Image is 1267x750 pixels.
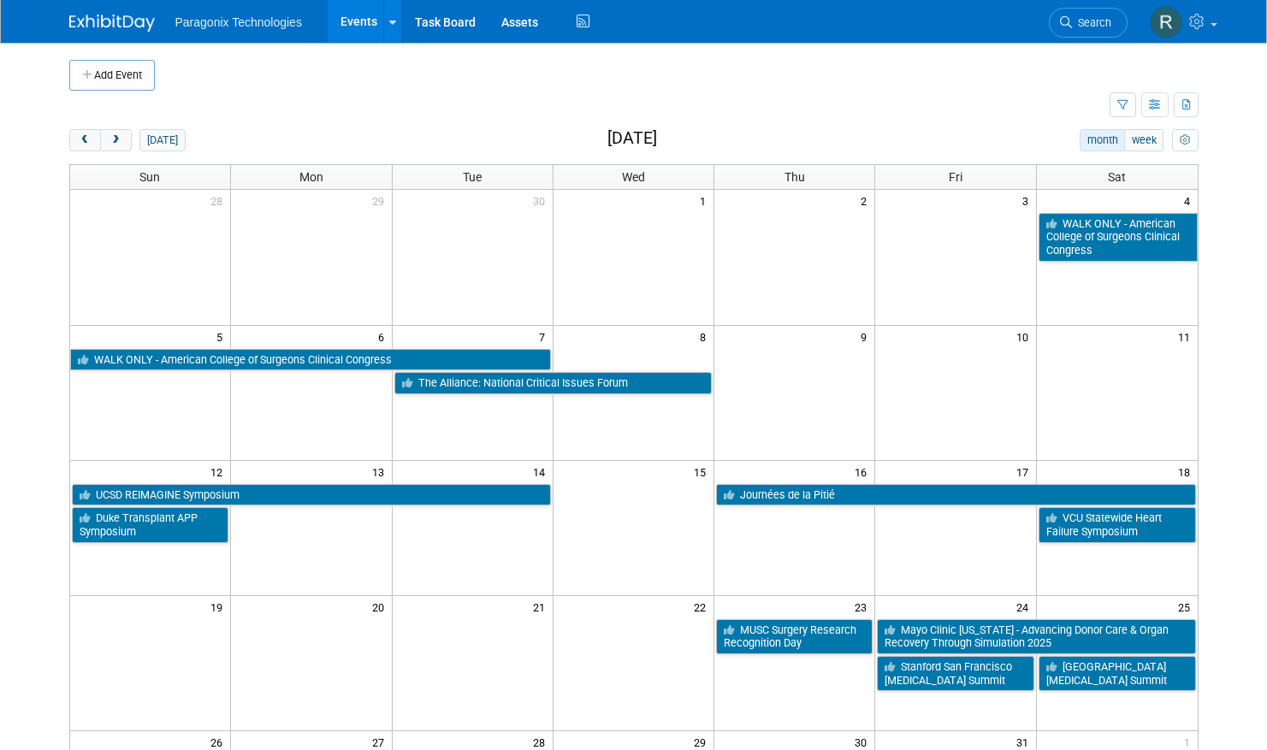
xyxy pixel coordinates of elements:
[1039,507,1196,542] a: VCU Statewide Heart Failure Symposium
[692,596,713,617] span: 22
[692,461,713,482] span: 15
[463,170,482,184] span: Tue
[69,60,155,91] button: Add Event
[1108,170,1126,184] span: Sat
[1072,16,1111,29] span: Search
[72,507,229,542] a: Duke Transplant APP Symposium
[1049,8,1128,38] a: Search
[784,170,805,184] span: Thu
[1039,656,1196,691] a: [GEOGRAPHIC_DATA] [MEDICAL_DATA] Summit
[1176,326,1198,347] span: 11
[69,15,155,32] img: ExhibitDay
[698,190,713,211] span: 1
[215,326,230,347] span: 5
[1172,129,1198,151] button: myCustomButton
[1015,326,1036,347] span: 10
[853,596,874,617] span: 23
[394,372,713,394] a: The Alliance: National Critical Issues Forum
[209,596,230,617] span: 19
[139,170,160,184] span: Sun
[877,619,1195,654] a: Mayo Clinic [US_STATE] - Advancing Donor Care & Organ Recovery Through Simulation 2025
[69,129,101,151] button: prev
[622,170,645,184] span: Wed
[1176,596,1198,617] span: 25
[1176,461,1198,482] span: 18
[853,461,874,482] span: 16
[72,484,551,506] a: UCSD REIMAGINE Symposium
[1015,596,1036,617] span: 24
[716,484,1195,506] a: Journées de la Pitié
[531,461,553,482] span: 14
[1039,213,1198,262] a: WALK ONLY - American College of Surgeons Clinical Congress
[531,596,553,617] span: 21
[531,190,553,211] span: 30
[949,170,962,184] span: Fri
[1150,6,1182,38] img: Rachel Jenkins
[859,326,874,347] span: 9
[100,129,132,151] button: next
[175,15,302,29] span: Paragonix Technologies
[1080,129,1125,151] button: month
[716,619,873,654] a: MUSC Surgery Research Recognition Day
[698,326,713,347] span: 8
[299,170,323,184] span: Mon
[1180,135,1191,146] i: Personalize Calendar
[370,190,392,211] span: 29
[877,656,1033,691] a: Stanford San Francisco [MEDICAL_DATA] Summit
[370,596,392,617] span: 20
[209,461,230,482] span: 12
[376,326,392,347] span: 6
[607,129,657,148] h2: [DATE]
[70,349,551,371] a: WALK ONLY - American College of Surgeons Clinical Congress
[1124,129,1163,151] button: week
[537,326,553,347] span: 7
[209,190,230,211] span: 28
[1015,461,1036,482] span: 17
[859,190,874,211] span: 2
[370,461,392,482] span: 13
[1182,190,1198,211] span: 4
[1021,190,1036,211] span: 3
[139,129,185,151] button: [DATE]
